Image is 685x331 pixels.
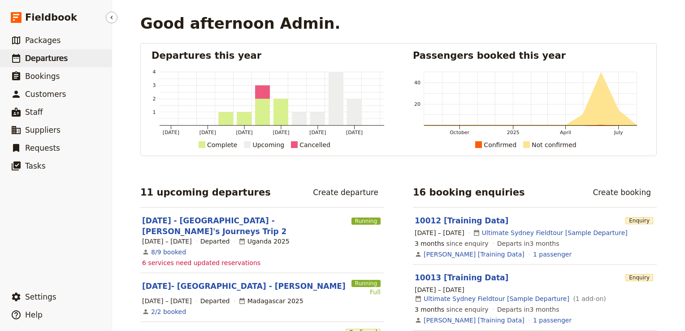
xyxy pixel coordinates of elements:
[415,285,464,294] span: [DATE] – [DATE]
[140,186,271,199] h2: 11 upcoming departures
[238,237,290,246] div: Uganda 2025
[614,130,623,135] tspan: July
[415,273,508,282] a: 10013 [Training Data]
[25,108,43,117] span: Staff
[25,72,60,81] span: Bookings
[533,316,572,325] a: View the passengers for this booking
[625,217,653,224] span: Enquiry
[497,239,559,248] span: Departs in 3 months
[142,281,346,292] a: [DATE]- [GEOGRAPHIC_DATA] - [PERSON_NAME]
[151,307,186,316] a: View the bookings for this departure
[415,239,489,248] span: since enquiry
[507,130,520,135] tspan: 2025
[497,305,559,314] span: Departs in 3 months
[299,139,330,150] div: Cancelled
[424,250,525,259] a: [PERSON_NAME] [Training Data]
[207,139,237,150] div: Complete
[236,130,253,135] tspan: [DATE]
[153,83,156,88] tspan: 3
[482,228,628,237] a: Ultimate Sydney Fieldtour [Sample Departure]
[25,54,68,63] span: Departures
[25,126,61,135] span: Suppliers
[415,228,464,237] span: [DATE] – [DATE]
[200,237,230,246] div: Departed
[450,130,469,135] tspan: October
[415,305,489,314] span: since enquiry
[415,216,508,225] a: 10012 [Training Data]
[153,109,156,115] tspan: 1
[587,185,657,200] a: Create booking
[415,240,444,247] span: 3 months
[151,248,186,257] a: View the bookings for this departure
[346,130,363,135] tspan: [DATE]
[106,12,117,23] button: Hide menu
[153,96,156,102] tspan: 2
[152,49,384,62] h2: Departures this year
[484,139,516,150] div: Confirmed
[414,80,421,86] tspan: 40
[625,274,653,281] span: Enquiry
[424,294,569,303] a: Ultimate Sydney Fieldtour [Sample Departure]
[238,296,303,305] div: Madagascar 2025
[413,186,525,199] h2: 16 booking enquiries
[142,296,192,305] span: [DATE] – [DATE]
[351,287,381,296] div: Full
[560,130,571,135] tspan: April
[533,250,572,259] a: View the passengers for this booking
[273,130,289,135] tspan: [DATE]
[307,185,384,200] a: Create departure
[309,130,326,135] tspan: [DATE]
[25,161,46,170] span: Tasks
[199,130,216,135] tspan: [DATE]
[413,49,646,62] h2: Passengers booked this year
[351,218,381,225] span: Running
[252,139,284,150] div: Upcoming
[25,292,56,301] span: Settings
[25,11,77,24] span: Fieldbook
[424,316,525,325] a: [PERSON_NAME] [Training Data]
[532,139,577,150] div: Not confirmed
[153,69,156,75] tspan: 4
[142,215,348,237] a: [DATE] - [GEOGRAPHIC_DATA] -[PERSON_NAME]'s Journeys Trip 2
[25,36,61,45] span: Packages
[163,130,179,135] tspan: [DATE]
[25,144,60,152] span: Requests
[571,294,606,303] span: ( 1 add-on )
[351,280,381,287] span: Running
[200,296,230,305] div: Departed
[142,237,192,246] span: [DATE] – [DATE]
[142,258,260,267] span: 6 services need updated reservations
[140,14,340,32] h1: Good afternoon Admin.
[415,306,444,313] span: 3 months
[414,101,421,107] tspan: 20
[25,310,43,319] span: Help
[25,90,66,99] span: Customers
